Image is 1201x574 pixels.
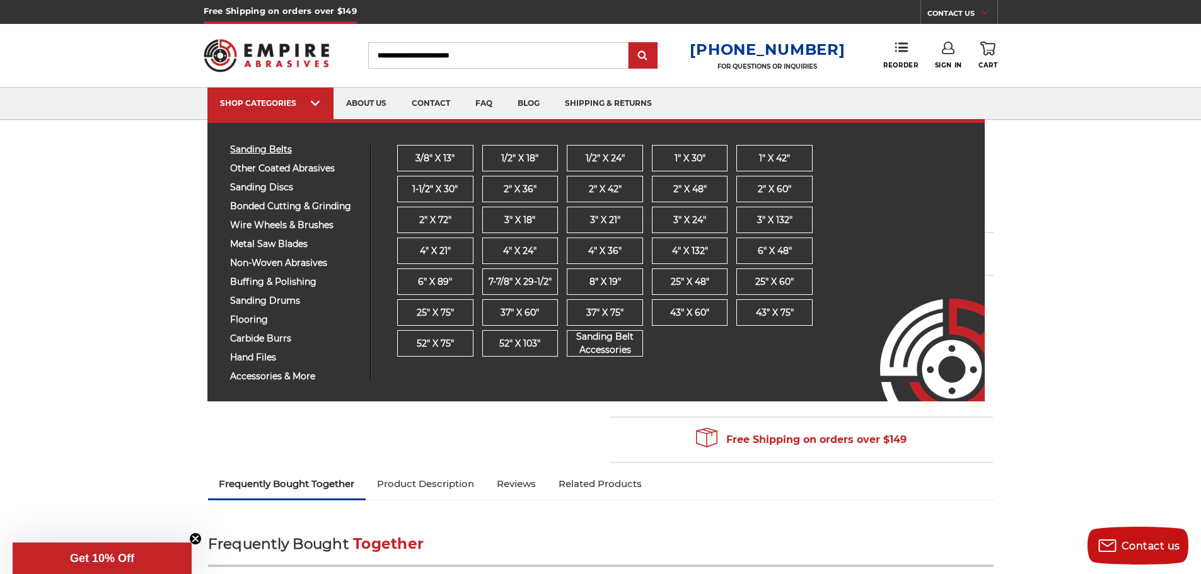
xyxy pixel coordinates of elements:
[230,372,361,381] span: accessories & more
[547,470,653,498] a: Related Products
[978,42,997,69] a: Cart
[755,306,793,319] span: 43” x 75"
[670,306,709,319] span: 43" x 60"
[505,88,552,120] a: blog
[585,152,624,165] span: 1/2" x 24"
[230,202,361,211] span: bonded cutting & grinding
[690,62,845,71] p: FOR QUESTIONS OR INQUIRIES
[70,552,134,565] span: Get 10% Off
[1122,540,1180,552] span: Contact us
[204,31,330,80] img: Empire Abrasives
[588,244,622,258] span: 4" x 36"
[220,98,321,108] div: SHOP CATEGORIES
[230,239,361,249] span: metal saw blades
[230,164,361,173] span: other coated abrasives
[189,532,202,545] button: Close teaser
[208,470,366,498] a: Frequently Bought Together
[1088,527,1188,565] button: Contact us
[589,214,620,227] span: 3" x 21"
[419,214,451,227] span: 2" x 72"
[230,277,361,287] span: buffing & polishing
[418,275,452,289] span: 6" x 89"
[488,275,551,289] span: 7-7/8" x 29-1/2"
[673,183,706,196] span: 2" x 48"
[935,61,962,69] span: Sign In
[501,152,538,165] span: 1/2" x 18"
[230,221,361,230] span: wire wheels & brushes
[674,152,705,165] span: 1" x 30"
[485,470,547,498] a: Reviews
[416,337,453,350] span: 52" x 75"
[230,258,361,268] span: non-woven abrasives
[503,244,537,258] span: 4" x 24"
[690,40,845,59] a: [PHONE_NUMBER]
[567,330,642,357] span: Sanding Belt Accessories
[671,244,707,258] span: 4" x 132"
[419,244,450,258] span: 4" x 21"
[366,470,485,498] a: Product Description
[501,306,539,319] span: 37" x 60"
[927,6,997,24] a: CONTACT US
[589,275,620,289] span: 8" x 19"
[415,152,455,165] span: 3/8" x 13"
[230,183,361,192] span: sanding discs
[230,315,361,324] span: flooring
[230,334,361,343] span: carbide burrs
[13,542,192,574] div: Get 10% OffClose teaser
[586,306,624,319] span: 37" x 75"
[463,88,505,120] a: faq
[978,61,997,69] span: Cart
[857,261,985,401] img: Empire Abrasives Logo Image
[883,42,918,69] a: Reorder
[334,88,399,120] a: about us
[757,214,792,227] span: 3" x 132"
[353,535,424,553] span: Together
[230,145,361,154] span: sanding belts
[630,43,656,69] input: Submit
[399,88,463,120] a: contact
[416,306,453,319] span: 25" x 75"
[696,427,907,452] span: Free Shipping on orders over $149
[883,61,918,69] span: Reorder
[670,275,709,289] span: 25" x 48"
[757,244,791,258] span: 6" x 48"
[673,214,706,227] span: 3" x 24"
[412,183,458,196] span: 1-1/2" x 30"
[504,214,535,227] span: 3" x 18"
[588,183,621,196] span: 2" x 42"
[499,337,540,350] span: 52" x 103"
[758,183,791,196] span: 2" x 60"
[230,296,361,306] span: sanding drums
[230,353,361,362] span: hand files
[552,88,664,120] a: shipping & returns
[759,152,790,165] span: 1" x 42"
[208,535,349,553] span: Frequently Bought
[755,275,794,289] span: 25" x 60"
[503,183,536,196] span: 2" x 36"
